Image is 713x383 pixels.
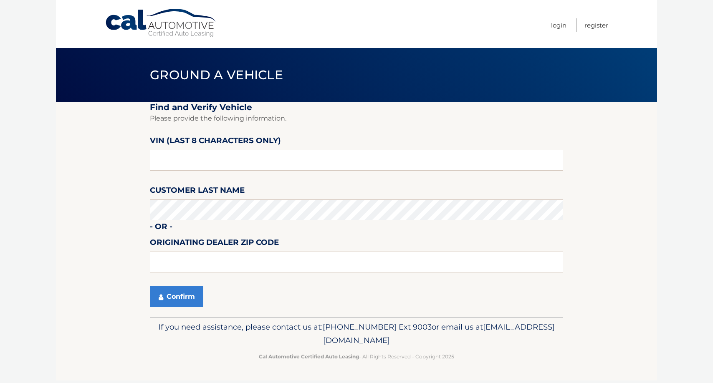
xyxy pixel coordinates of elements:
[150,220,172,236] label: - or -
[105,8,217,38] a: Cal Automotive
[323,322,432,332] span: [PHONE_NUMBER] Ext 9003
[150,102,563,113] h2: Find and Verify Vehicle
[150,236,279,252] label: Originating Dealer Zip Code
[551,18,566,32] a: Login
[150,286,203,307] button: Confirm
[584,18,608,32] a: Register
[259,353,359,360] strong: Cal Automotive Certified Auto Leasing
[150,184,245,199] label: Customer Last Name
[150,67,283,83] span: Ground a Vehicle
[150,134,281,150] label: VIN (last 8 characters only)
[155,320,558,347] p: If you need assistance, please contact us at: or email us at
[155,352,558,361] p: - All Rights Reserved - Copyright 2025
[150,113,563,124] p: Please provide the following information.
